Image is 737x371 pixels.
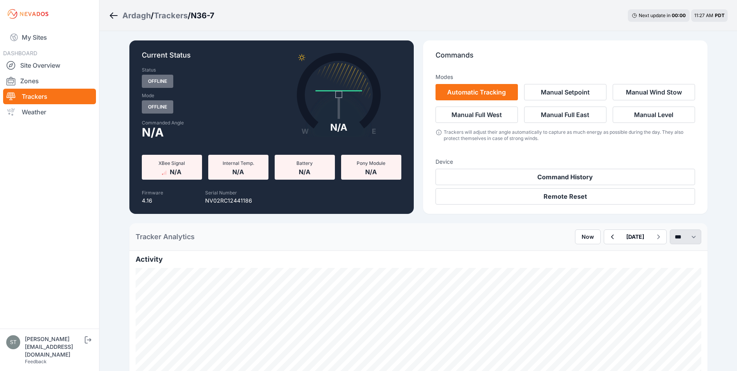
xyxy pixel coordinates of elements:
[6,8,50,20] img: Nevados
[25,359,47,364] a: Feedback
[142,50,401,67] p: Current Status
[639,12,671,18] span: Next update in
[142,128,164,137] span: N/A
[191,10,214,21] h3: N36-7
[154,10,188,21] a: Trackers
[299,166,310,176] span: N/A
[357,160,385,166] span: Pony Module
[330,121,347,134] div: N/A
[142,100,173,114] span: Offline
[672,12,686,19] div: 00 : 00
[620,230,650,244] button: [DATE]
[3,73,96,89] a: Zones
[436,84,518,100] button: Automatic Tracking
[715,12,725,18] span: PDT
[151,10,154,21] span: /
[142,190,163,196] label: Firmware
[25,335,83,359] div: [PERSON_NAME][EMAIL_ADDRESS][DOMAIN_NAME]
[223,160,254,166] span: Internal Temp.
[142,120,267,126] label: Commanded Angle
[6,335,20,349] img: steve@nevados.solar
[436,169,695,185] button: Command History
[142,67,156,73] label: Status
[436,73,453,81] h3: Modes
[188,10,191,21] span: /
[205,197,252,205] p: NV02RC12441186
[436,107,518,123] button: Manual Full West
[136,231,195,242] h2: Tracker Analytics
[694,12,713,18] span: 11:27 AM
[613,84,695,100] button: Manual Wind Stow
[436,158,695,166] h3: Device
[296,160,313,166] span: Battery
[436,188,695,205] button: Remote Reset
[436,50,695,67] p: Commands
[109,5,214,26] nav: Breadcrumb
[524,84,606,100] button: Manual Setpoint
[142,93,154,99] label: Mode
[142,197,163,205] p: 4.16
[3,104,96,120] a: Weather
[575,229,601,244] button: Now
[136,254,701,265] h2: Activity
[3,89,96,104] a: Trackers
[613,107,695,123] button: Manual Level
[3,28,96,47] a: My Sites
[122,10,151,21] a: Ardagh
[232,166,244,176] span: N/A
[3,58,96,73] a: Site Overview
[170,166,181,176] span: N/A
[444,129,695,142] div: Trackers will adjust their angle automatically to capture as much energy as possible during the d...
[3,50,37,56] span: DASHBOARD
[524,107,606,123] button: Manual Full East
[205,190,237,196] label: Serial Number
[142,75,173,88] span: Offline
[159,160,185,166] span: XBee Signal
[365,166,377,176] span: N/A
